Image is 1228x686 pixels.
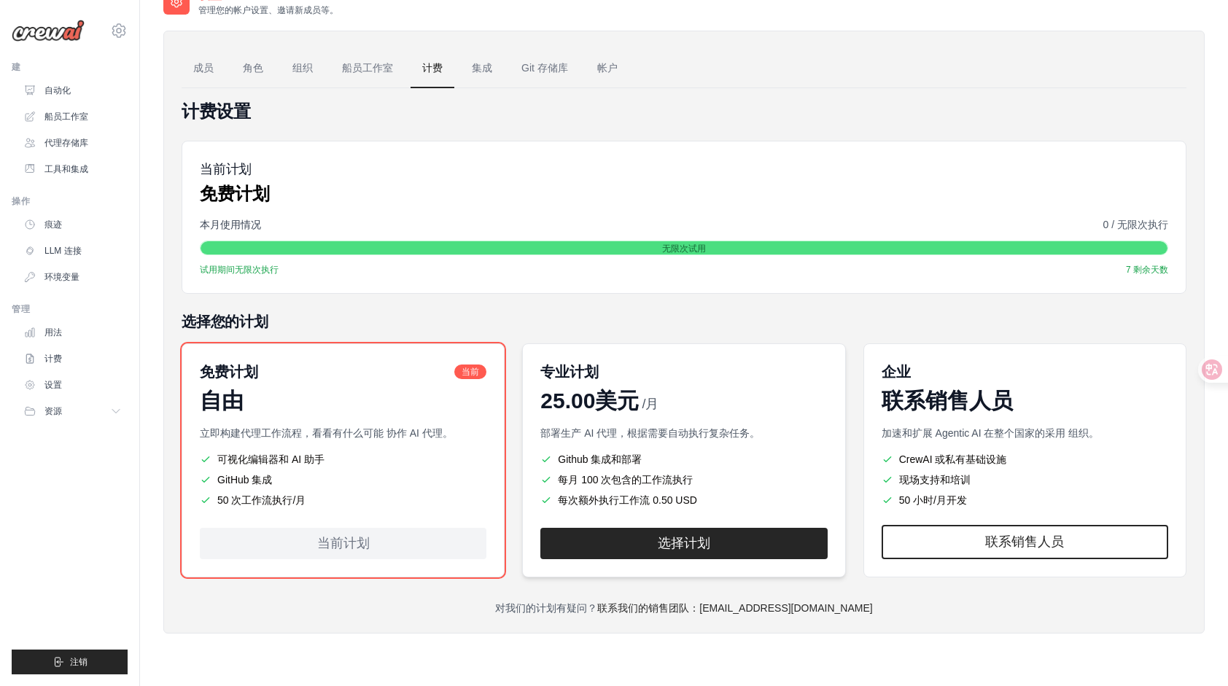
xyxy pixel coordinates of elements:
font: 工具和集成 [44,163,88,175]
font: 50 小时/月开发 [899,493,967,507]
div: 管理 [12,303,128,315]
p: 部署生产 AI 代理，根据需要自动执行复杂任务。 [540,426,827,440]
a: 计费 [18,347,128,370]
a: 联系我们的销售团队：[EMAIL_ADDRESS][DOMAIN_NAME] [597,602,872,614]
span: 本月使用情况 [200,217,261,232]
span: 当前 [454,365,486,379]
a: 环境变量 [18,265,128,289]
font: 每次额外执行工作流 0.50 USD [558,493,697,507]
font: 每月 100 次包含的工作流执行 [558,472,693,487]
h6: 专业计划 [540,362,599,382]
a: 角色 [231,49,275,88]
font: 痕迹 [44,219,62,230]
h5: 选择您的计划 [182,311,1186,332]
font: 代理存储库 [44,137,88,149]
font: 可视化编辑器和 AI 助手 [217,452,325,467]
a: 联系销售人员 [882,525,1168,559]
font: 自动化 [44,85,71,96]
font: 现场支持和培训 [899,472,971,487]
a: LLM 连接 [18,239,128,262]
a: 成员 [182,49,225,88]
a: 组织 [281,49,325,88]
h6: 免费计划 [200,362,258,382]
div: 操作 [12,195,128,207]
font: 计费 [44,353,62,365]
button: 注销 [12,650,128,674]
div: 聊天小组件 [1155,616,1228,686]
font: 设置 [44,379,62,391]
span: 注销 [70,656,88,668]
span: 无限次试用 [662,243,706,254]
font: 对我们的计划有疑问？ [495,602,872,614]
img: 商标 [12,20,85,42]
font: 船员工作室 [44,111,88,122]
span: 7 剩余天数 [1126,264,1168,276]
h5: 当前计划 [200,159,270,179]
a: 船员工作室 [330,49,405,88]
span: 0 / 无限次执行 [1103,217,1168,232]
p: 立即构建代理工作流程，看看有什么可能 协作 AI 代理。 [200,426,486,440]
a: 用法 [18,321,128,344]
button: 选择计划 [540,528,827,559]
h4: 计费设置 [182,100,1186,123]
div: 联系销售人员 [882,388,1168,414]
span: 25.00美元 [540,388,639,414]
font: CrewAI 或私有基础设施 [899,452,1007,467]
p: 免费计划 [200,182,270,206]
div: 自由 [200,388,486,414]
p: 管理您的帐户设置、邀请新成员等。 [198,4,338,16]
font: GitHub 集成 [217,472,272,487]
h6: 企业 [882,362,1168,382]
button: 资源 [18,399,128,423]
font: 50 次工作流执行/月 [217,493,306,507]
iframe: Chat Widget [1155,616,1228,686]
div: 当前计划 [200,528,486,559]
a: 代理存储库 [18,131,128,155]
a: 集成 [460,49,504,88]
p: 加速和扩展 Agentic AI 在整个国家的采用 组织。 [882,426,1168,440]
font: Github 集成和部署 [558,452,642,467]
a: 船员工作室 [18,105,128,128]
a: 自动化 [18,79,128,102]
span: /月 [642,394,658,414]
a: 痕迹 [18,213,128,236]
div: 建 [12,61,128,73]
a: 工具和集成 [18,157,128,181]
font: LLM 连接 [44,245,82,257]
a: Git 存储库 [510,49,580,88]
font: 环境变量 [44,271,79,283]
span: 资源 [44,405,62,417]
font: 用法 [44,327,62,338]
a: 帐户 [586,49,629,88]
span: 试用期间无限次执行 [200,264,279,276]
a: 计费 [411,49,454,88]
a: 设置 [18,373,128,397]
